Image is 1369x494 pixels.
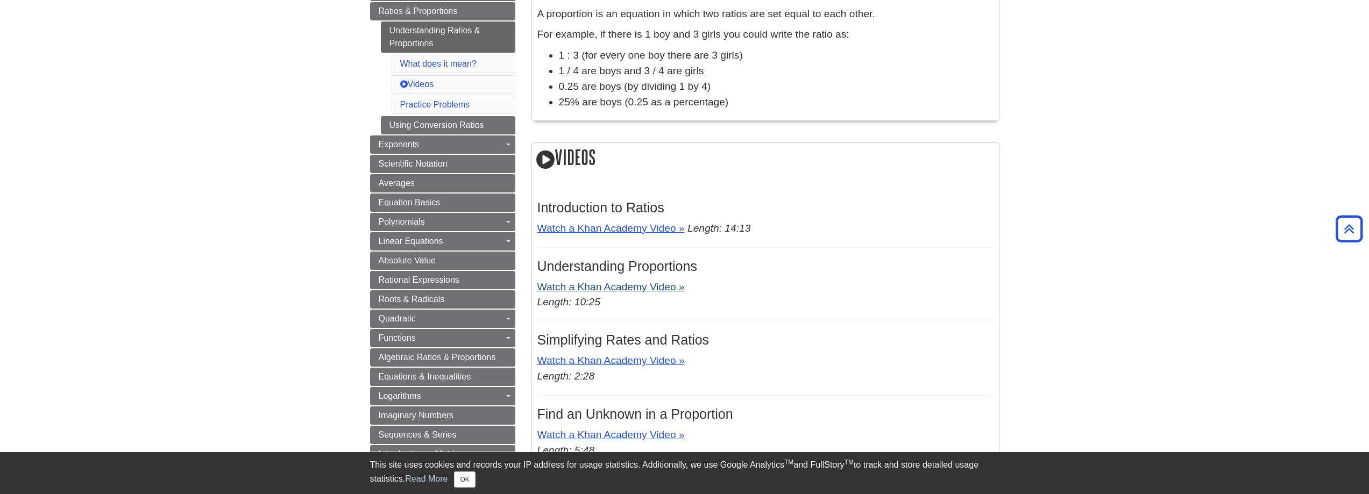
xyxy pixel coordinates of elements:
[559,63,994,79] li: 1 / 4 are boys and 3 / 4 are girls
[370,232,515,250] a: Linear Equations
[370,2,515,20] a: Ratios & Proportions
[379,430,457,439] span: Sequences & Series
[559,79,994,95] li: 0.25 are boys (by dividing 1 by 4)
[1332,221,1366,236] a: Back to Top
[379,391,421,400] span: Logarithms
[370,155,515,173] a: Scientific Notation
[454,471,475,488] button: Close
[370,329,515,347] a: Functions
[537,200,994,216] h3: Introduction to Ratios
[370,459,999,488] div: This site uses cookies and records your IP address for usage statistics. Additionally, we use Goo...
[537,6,994,22] p: A proportion is an equation in which two ratios are set equal to each other.
[537,27,994,42] p: For example, if there is 1 boy and 3 girls you could write the ratio as:
[537,223,685,234] a: Watch a Khan Academy Video »
[379,198,441,207] span: Equation Basics
[379,6,458,16] span: Ratios & Proportions
[379,353,496,362] span: Algebraic Ratios & Proportions
[370,368,515,386] a: Equations & Inequalities
[784,459,793,466] sup: TM
[537,281,685,292] a: Watch a Khan Academy Video »
[537,370,595,382] em: Length: 2:28
[379,140,420,149] span: Exponents
[370,271,515,289] a: Rational Expressions
[537,259,994,274] h3: Understanding Proportions
[370,174,515,192] a: Averages
[370,310,515,328] a: Quadratic
[379,159,448,168] span: Scientific Notation
[379,411,454,420] span: Imaginary Numbers
[537,332,994,348] h3: Simplifying Rates and Ratios
[379,314,416,323] span: Quadratic
[559,48,994,63] li: 1 : 3 (for every one boy there are 3 girls)
[379,256,436,265] span: Absolute Value
[400,80,434,89] a: Videos
[532,143,999,174] h2: Videos
[370,194,515,212] a: Equation Basics
[537,296,600,307] em: Length: 10:25
[370,348,515,367] a: Algebraic Ratios & Proportions
[381,116,515,134] a: Using Conversion Ratios
[400,100,470,109] a: Practice Problems
[379,237,443,246] span: Linear Equations
[405,474,448,483] a: Read More
[379,217,425,226] span: Polynomials
[370,290,515,309] a: Roots & Radicals
[537,406,994,422] h3: Find an Unknown in a Proportion
[370,252,515,270] a: Absolute Value
[379,449,468,459] span: Introduction to Matrices
[370,387,515,405] a: Logarithms
[379,295,445,304] span: Roots & Radicals
[370,445,515,463] a: Introduction to Matrices
[379,333,416,342] span: Functions
[381,22,515,53] a: Understanding Ratios & Proportions
[559,95,994,110] li: 25% are boys (0.25 as a percentage)
[370,406,515,425] a: Imaginary Numbers
[400,59,477,68] a: What does it mean?
[379,178,415,188] span: Averages
[537,355,685,366] a: Watch a Khan Academy Video »
[379,372,471,381] span: Equations & Inequalities
[370,135,515,154] a: Exponents
[687,223,750,234] em: Length: 14:13
[379,275,459,284] span: Rational Expressions
[370,213,515,231] a: Polynomials
[537,445,595,456] em: Length: 5:48
[845,459,854,466] sup: TM
[537,429,685,440] a: Watch a Khan Academy Video »
[370,426,515,444] a: Sequences & Series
